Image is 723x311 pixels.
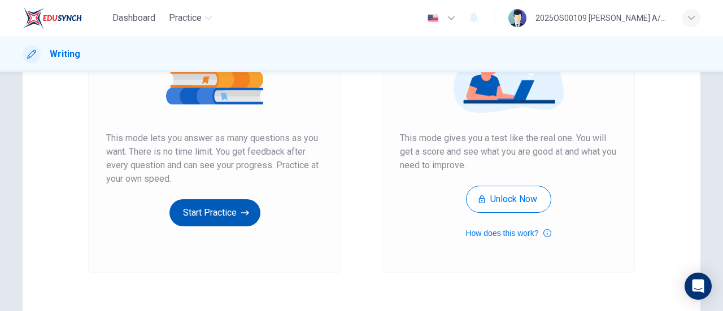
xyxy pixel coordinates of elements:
[169,199,260,226] button: Start Practice
[465,226,551,240] button: How does this work?
[508,9,526,27] img: Profile picture
[108,8,160,28] button: Dashboard
[23,7,108,29] a: EduSynch logo
[112,11,155,25] span: Dashboard
[535,11,669,25] div: 2025OS00109 [PERSON_NAME] A/P SWATHESAM
[466,186,551,213] button: Unlock Now
[400,132,617,172] span: This mode gives you a test like the real one. You will get a score and see what you are good at a...
[685,273,712,300] div: Open Intercom Messenger
[106,132,323,186] span: This mode lets you answer as many questions as you want. There is no time limit. You get feedback...
[164,8,216,28] button: Practice
[426,14,440,23] img: en
[23,7,82,29] img: EduSynch logo
[169,11,202,25] span: Practice
[50,47,80,61] h1: Writing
